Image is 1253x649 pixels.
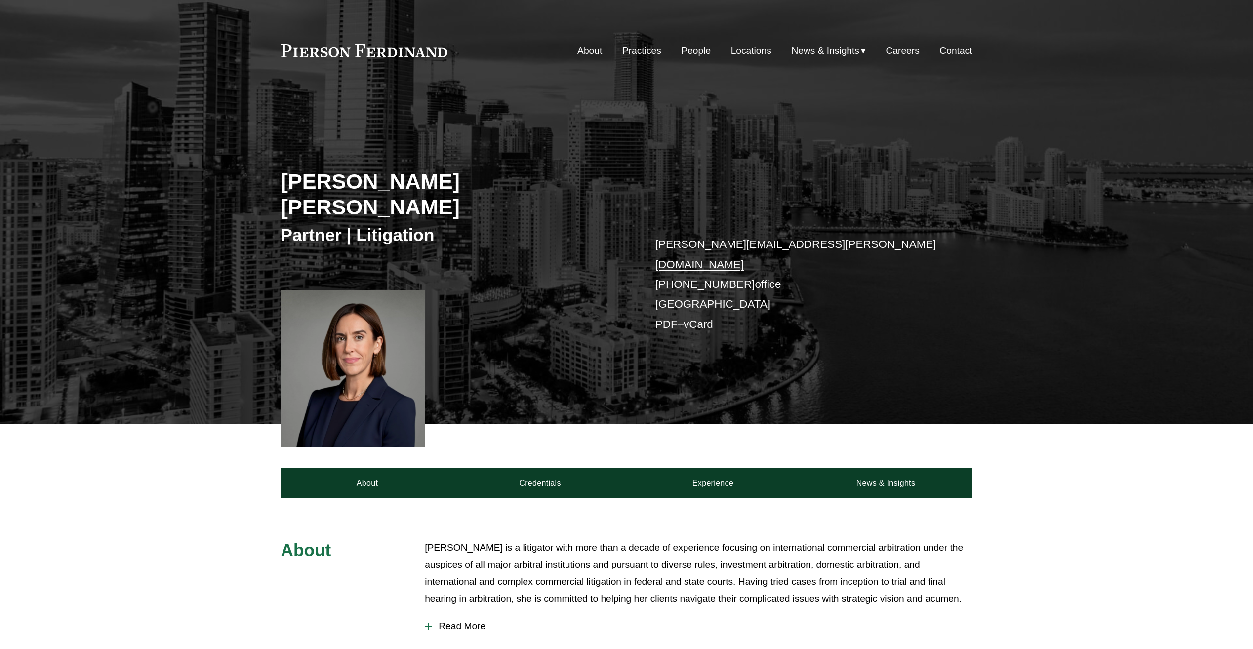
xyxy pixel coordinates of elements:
[655,238,936,270] a: [PERSON_NAME][EMAIL_ADDRESS][PERSON_NAME][DOMAIN_NAME]
[425,613,972,639] button: Read More
[684,318,713,330] a: vCard
[622,41,661,60] a: Practices
[655,318,678,330] a: PDF
[281,468,454,498] a: About
[886,41,920,60] a: Careers
[281,168,627,220] h2: [PERSON_NAME] [PERSON_NAME]
[281,540,331,560] span: About
[791,42,859,60] span: News & Insights
[425,539,972,608] p: [PERSON_NAME] is a litigator with more than a decade of experience focusing on international comm...
[681,41,711,60] a: People
[627,468,800,498] a: Experience
[432,621,972,632] span: Read More
[655,278,755,290] a: [PHONE_NUMBER]
[454,468,627,498] a: Credentials
[939,41,972,60] a: Contact
[655,235,943,334] p: office [GEOGRAPHIC_DATA] –
[281,224,627,246] h3: Partner | Litigation
[799,468,972,498] a: News & Insights
[731,41,771,60] a: Locations
[577,41,602,60] a: About
[791,41,866,60] a: folder dropdown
